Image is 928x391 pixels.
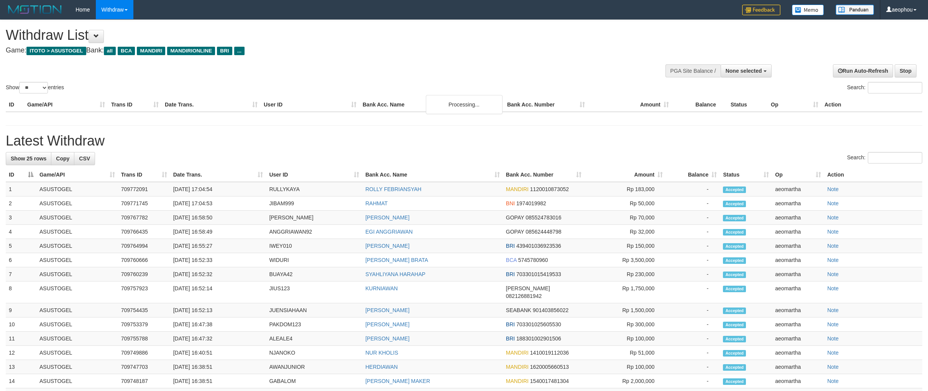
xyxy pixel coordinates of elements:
[530,378,569,384] span: Copy 1540017481304 to clipboard
[666,253,720,267] td: -
[666,374,720,388] td: -
[6,98,24,112] th: ID
[6,239,36,253] td: 5
[723,350,746,357] span: Accepted
[266,374,362,388] td: GABALOM
[365,350,398,356] a: NUR KHOLIS
[585,253,666,267] td: Rp 3,500,000
[772,332,824,346] td: aeomartha
[827,214,839,221] a: Note
[167,47,215,55] span: MANDIRIONLINE
[6,47,611,54] h4: Game: Bank:
[821,98,922,112] th: Action
[827,271,839,277] a: Note
[118,346,170,360] td: 709749886
[827,186,839,192] a: Note
[108,98,162,112] th: Trans ID
[504,98,588,112] th: Bank Acc. Number
[723,229,746,236] span: Accepted
[516,271,561,277] span: Copy 703301015419533 to clipboard
[365,364,398,370] a: HERDIAWAN
[170,253,266,267] td: [DATE] 16:52:33
[36,332,118,346] td: ASUSTOGEL
[665,64,721,77] div: PGA Site Balance /
[118,332,170,346] td: 709755788
[506,200,515,206] span: BNI
[506,307,531,313] span: SEABANK
[118,196,170,211] td: 709771745
[170,281,266,303] td: [DATE] 16:52:14
[6,82,64,93] label: Show entries
[118,211,170,225] td: 709767782
[365,229,412,235] a: EGI ANGGRIAWAN
[723,215,746,221] span: Accepted
[137,47,165,55] span: MANDIRI
[6,303,36,317] td: 9
[721,64,772,77] button: None selected
[118,182,170,196] td: 709772091
[723,336,746,342] span: Accepted
[36,196,118,211] td: ASUSTOGEL
[6,225,36,239] td: 4
[585,303,666,317] td: Rp 1,500,000
[768,98,821,112] th: Op
[118,168,170,182] th: Trans ID: activate to sort column ascending
[827,335,839,342] a: Note
[506,350,529,356] span: MANDIRI
[6,152,51,165] a: Show 25 rows
[170,211,266,225] td: [DATE] 16:58:50
[723,308,746,314] span: Accepted
[36,168,118,182] th: Game/API: activate to sort column ascending
[742,5,780,15] img: Feedback.jpg
[266,211,362,225] td: [PERSON_NAME]
[56,155,69,162] span: Copy
[6,332,36,346] td: 11
[170,332,266,346] td: [DATE] 16:47:32
[723,364,746,371] span: Accepted
[726,68,762,74] span: None selected
[772,374,824,388] td: aeomartha
[36,211,118,225] td: ASUSTOGEL
[365,243,409,249] a: [PERSON_NAME]
[666,360,720,374] td: -
[362,168,503,182] th: Bank Acc. Name: activate to sort column ascending
[118,360,170,374] td: 709747703
[118,225,170,239] td: 709766435
[772,182,824,196] td: aeomartha
[530,350,569,356] span: Copy 1410019112036 to clipboard
[6,182,36,196] td: 1
[6,133,922,149] h1: Latest Withdraw
[728,98,768,112] th: Status
[365,321,409,327] a: [PERSON_NAME]
[36,303,118,317] td: ASUSTOGEL
[585,332,666,346] td: Rp 100,000
[585,267,666,281] td: Rp 230,000
[666,332,720,346] td: -
[827,364,839,370] a: Note
[217,47,232,55] span: BRI
[824,168,922,182] th: Action
[585,196,666,211] td: Rp 50,000
[74,152,95,165] a: CSV
[266,332,362,346] td: ALEALE4
[6,281,36,303] td: 8
[118,239,170,253] td: 709764994
[6,28,611,43] h1: Withdraw List
[6,346,36,360] td: 12
[6,168,36,182] th: ID: activate to sort column descending
[506,271,515,277] span: BRI
[526,214,561,221] span: Copy 085524783016 to clipboard
[666,168,720,182] th: Balance: activate to sort column ascending
[170,239,266,253] td: [DATE] 16:55:27
[36,182,118,196] td: ASUSTOGEL
[847,82,922,93] label: Search:
[792,5,824,15] img: Button%20Memo.svg
[827,378,839,384] a: Note
[170,303,266,317] td: [DATE] 16:52:13
[118,47,135,55] span: BCA
[36,253,118,267] td: ASUSTOGEL
[772,303,824,317] td: aeomartha
[585,346,666,360] td: Rp 51,000
[585,168,666,182] th: Amount: activate to sort column ascending
[585,360,666,374] td: Rp 100,000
